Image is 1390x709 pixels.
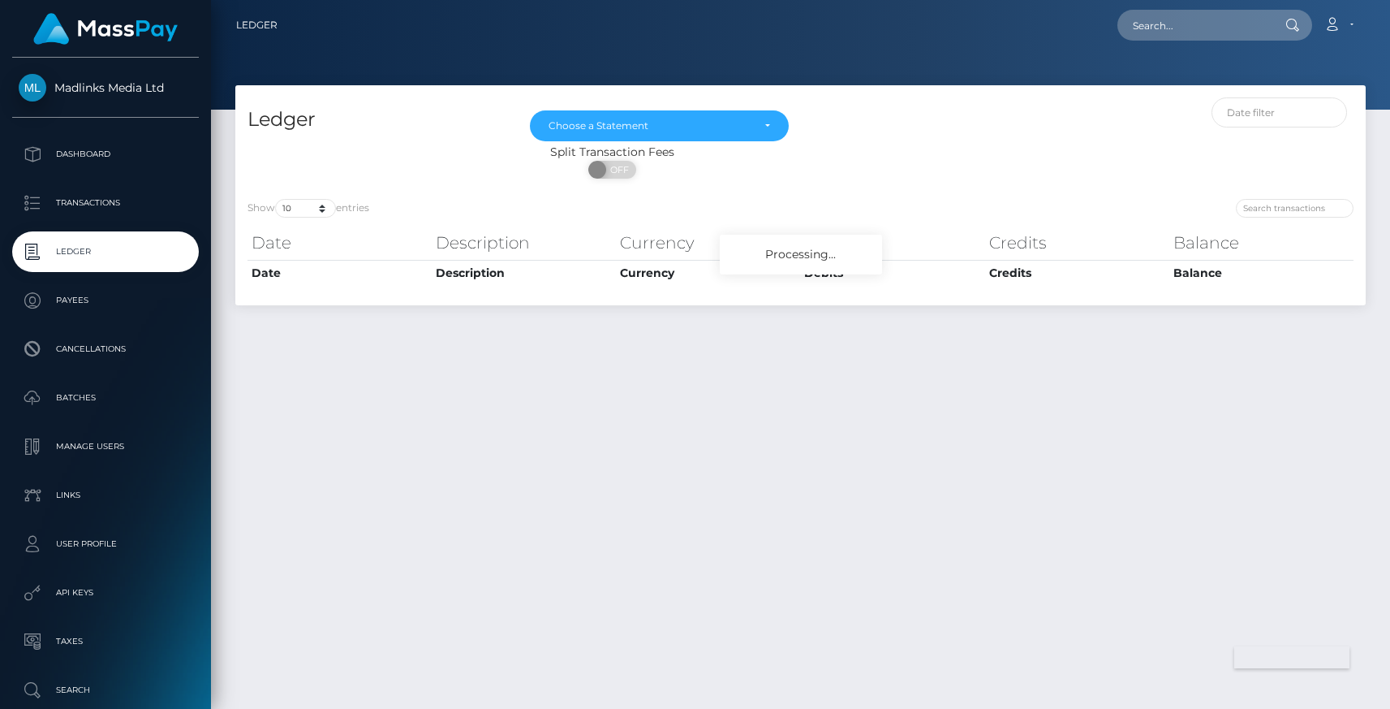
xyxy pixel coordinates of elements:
a: Batches [12,378,199,418]
a: API Keys [12,573,199,613]
h4: Ledger [247,106,506,134]
div: Choose a Statement [549,119,751,132]
span: OFF [597,161,638,179]
p: Payees [19,288,192,313]
p: Search [19,678,192,703]
p: User Profile [19,532,192,556]
th: Balance [1169,260,1353,286]
th: Credits [985,260,1169,286]
a: Ledger [236,8,278,42]
th: Credits [985,227,1169,259]
a: Transactions [12,183,199,223]
a: Taxes [12,621,199,662]
div: Split Transaction Fees [235,144,989,161]
p: Transactions [19,191,192,215]
p: Ledger [19,240,192,264]
th: Currency [616,227,800,259]
a: Payees [12,280,199,321]
p: Batches [19,386,192,410]
select: Showentries [275,199,336,218]
a: Cancellations [12,329,199,370]
p: Taxes [19,629,192,654]
th: Debits [800,260,984,286]
input: Search transactions [1236,199,1353,218]
p: Manage Users [19,434,192,459]
p: Links [19,483,192,508]
a: Dashboard [12,134,199,175]
a: Ledger [12,231,199,272]
th: Currency [616,260,800,286]
a: Manage Users [12,426,199,467]
a: User Profile [12,524,199,564]
span: Madlinks Media Ltd [12,80,199,95]
div: Processing... [720,235,882,275]
th: Description [432,260,616,286]
label: Show entries [247,199,369,218]
img: MassPay Logo [33,13,178,45]
input: Date filter [1211,97,1347,128]
p: Dashboard [19,142,192,166]
th: Date [247,227,432,259]
input: Search... [1117,10,1270,41]
th: Description [432,227,616,259]
th: Debits [800,227,984,259]
p: API Keys [19,581,192,605]
th: Date [247,260,432,286]
a: Links [12,475,199,516]
button: Choose a Statement [530,110,788,141]
img: Madlinks Media Ltd [19,74,46,102]
p: Cancellations [19,337,192,361]
th: Balance [1169,227,1353,259]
